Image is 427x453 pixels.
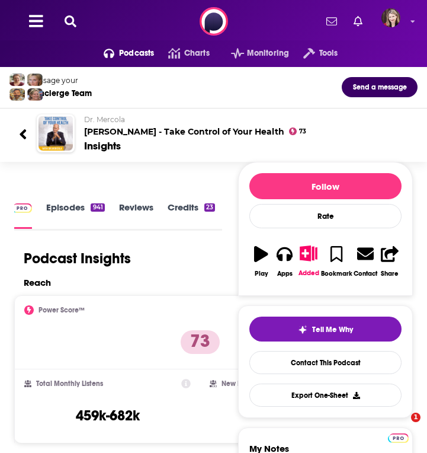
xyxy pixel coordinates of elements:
h2: Reach [24,277,51,288]
div: Message your [29,76,92,85]
button: Follow [249,173,402,199]
div: Insights [84,139,121,152]
button: Export One-Sheet [249,384,402,407]
div: Play [255,270,268,277]
span: Tell Me Why [312,325,353,334]
span: Podcasts [119,45,154,62]
iframe: Intercom live chat [387,413,415,441]
img: Jon Profile [9,88,25,101]
span: Charts [184,45,210,62]
img: Podchaser Pro [12,203,33,213]
span: 1 [411,413,420,422]
a: Show notifications dropdown [349,11,367,31]
span: Dr. Mercola [84,115,125,124]
img: Dr. Joseph Mercola - Take Control of Your Health [38,116,73,151]
a: Logged in as galaxygirl [381,8,407,34]
button: Bookmark [320,238,353,285]
h2: Power Score™ [38,306,85,314]
a: Episodes941 [46,202,104,228]
h2: New Episode Listens [221,379,287,388]
div: Rate [249,204,402,228]
button: open menu [217,44,289,63]
h2: [PERSON_NAME] - Take Control of Your Health [84,115,408,137]
button: open menu [89,44,155,63]
h1: Podcast Insights [24,250,131,267]
img: Sydney Profile [9,74,25,86]
span: Monitoring [247,45,289,62]
button: Send a message [342,77,418,97]
a: Contact [353,238,378,285]
button: Added [297,238,320,284]
div: Concierge Team [29,88,92,98]
a: Show notifications dropdown [322,11,342,31]
button: Play [249,238,273,285]
span: 73 [299,129,306,134]
button: Share [378,238,402,285]
div: Contact [354,269,377,277]
img: Barbara Profile [27,88,43,101]
div: Bookmark [321,270,352,277]
a: Contact This Podcast [249,351,402,374]
a: Credits23 [168,202,215,228]
span: Tools [319,45,338,62]
div: Share [381,270,399,277]
div: Apps [277,270,293,277]
button: Apps [273,238,297,285]
p: 73 [181,330,220,354]
img: Jules Profile [27,74,43,86]
a: Reviews [119,202,153,228]
div: 941 [91,203,104,212]
h2: Total Monthly Listens [36,379,103,388]
div: Added [298,269,319,277]
span: Logged in as galaxygirl [381,8,400,27]
button: tell me why sparkleTell Me Why [249,317,402,342]
img: Podchaser - Follow, Share and Rate Podcasts [200,7,228,36]
a: Charts [154,44,209,63]
button: open menu [289,44,338,63]
div: 23 [204,203,215,212]
img: tell me why sparkle [298,325,307,334]
img: User Profile [381,8,400,27]
h3: 459k-682k [76,407,140,425]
